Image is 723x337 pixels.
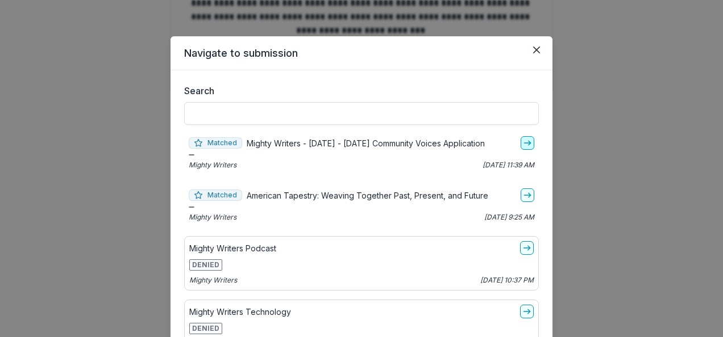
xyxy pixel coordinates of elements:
p: Mighty Writers - [DATE] - [DATE] Community Voices Application [247,137,485,149]
label: Search [184,84,532,98]
p: [DATE] 10:37 PM [480,275,534,285]
p: Mighty Writers [189,212,236,222]
a: go-to [521,188,534,202]
p: [DATE] 9:25 AM [484,212,534,222]
a: go-to [520,241,534,255]
p: Mighty Writers [189,160,236,170]
p: [DATE] 11:39 AM [483,160,534,170]
span: Matched [189,189,242,201]
p: American Tapestry: Weaving Together Past, Present, and Future [247,189,488,201]
a: go-to [520,305,534,318]
header: Navigate to submission [171,36,552,70]
span: Matched [189,137,242,149]
span: DENIED [189,259,222,271]
button: Close [527,41,546,59]
a: go-to [521,136,534,150]
p: Mighty Writers [189,275,237,285]
span: DENIED [189,323,222,334]
p: Mighty Writers Technology [189,306,291,318]
p: Mighty Writers Podcast [189,242,276,254]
